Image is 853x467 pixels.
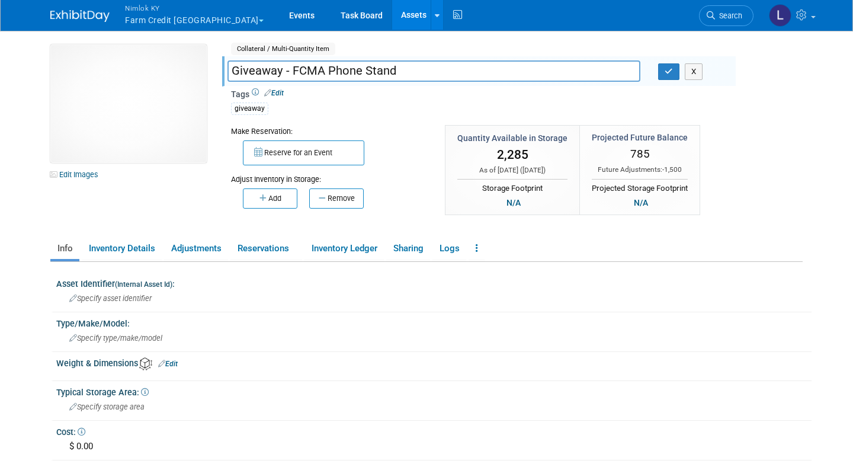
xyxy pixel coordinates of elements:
[432,238,466,259] a: Logs
[592,165,688,175] div: Future Adjustments:
[497,148,528,162] span: 2,285
[231,88,727,123] div: Tags
[231,103,268,115] div: giveaway
[457,165,567,175] div: As of [DATE] ( )
[115,280,172,289] small: (Internal Asset Id)
[662,165,682,174] span: -1,500
[592,132,688,143] div: Projected Future Balance
[50,10,110,22] img: ExhibitDay
[56,275,812,290] div: Asset Identifier :
[231,165,427,185] div: Adjust Inventory in Storage:
[457,179,567,194] div: Storage Footprint
[309,188,364,209] button: Remove
[50,44,207,163] img: View Images
[264,89,284,97] a: Edit
[630,147,650,161] span: 785
[243,140,364,165] button: Reserve for an Event
[685,63,703,80] button: X
[158,360,178,368] a: Edit
[56,423,812,438] div: Cost:
[769,4,791,27] img: Luc Schaefer
[65,437,803,456] div: $ 0.00
[56,388,149,397] span: Typical Storage Area:
[715,11,742,20] span: Search
[503,196,524,209] div: N/A
[50,238,79,259] a: Info
[457,132,567,144] div: Quantity Available in Storage
[243,188,297,209] button: Add
[164,238,228,259] a: Adjustments
[231,125,427,137] div: Make Reservation:
[69,294,152,303] span: Specify asset identifier
[630,196,652,209] div: N/A
[56,354,812,370] div: Weight & Dimensions
[50,167,103,182] a: Edit Images
[56,315,812,330] div: Type/Make/Model:
[522,166,543,174] span: [DATE]
[230,238,302,259] a: Reservations
[386,238,430,259] a: Sharing
[231,43,335,55] span: Collateral / Multi-Quantity Item
[82,238,162,259] a: Inventory Details
[69,334,162,343] span: Specify type/make/model
[592,179,688,194] div: Projected Storage Footprint
[304,238,384,259] a: Inventory Ledger
[125,2,264,14] span: Nimlok KY
[139,357,152,370] img: Asset Weight and Dimensions
[699,5,753,26] a: Search
[69,402,145,411] span: Specify storage area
